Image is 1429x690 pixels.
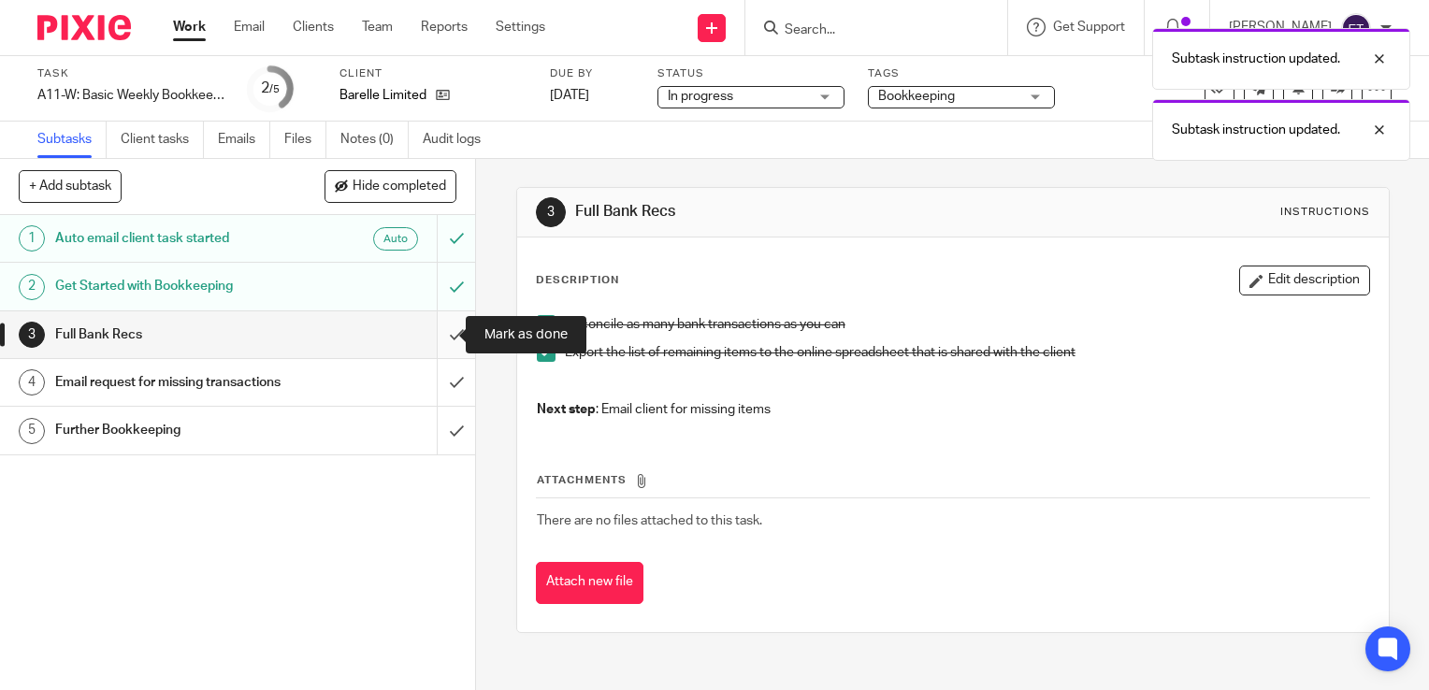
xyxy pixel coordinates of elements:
a: Team [362,18,393,36]
a: Notes (0) [340,122,409,158]
div: 4 [19,369,45,395]
h1: Full Bank Recs [575,202,992,222]
p: Description [536,273,619,288]
label: Task [37,66,224,81]
p: Export the list of remaining items to the online spreadsheet that is shared with the client [565,343,1369,362]
h1: Auto email client task started [55,224,297,252]
span: In progress [668,90,733,103]
a: Work [173,18,206,36]
a: Emails [218,122,270,158]
label: Status [657,66,844,81]
div: 3 [536,197,566,227]
a: Client tasks [121,122,204,158]
label: Due by [550,66,634,81]
span: Hide completed [353,180,446,194]
a: Audit logs [423,122,495,158]
div: Auto [373,227,418,251]
img: svg%3E [1341,13,1371,43]
a: Subtasks [37,122,107,158]
h1: Get Started with Bookkeeping [55,272,297,300]
div: A11-W: Basic Weekly Bookkeeping [37,86,224,105]
p: Subtask instruction updated. [1172,50,1340,68]
span: Attachments [537,475,627,485]
p: Subtask instruction updated. [1172,121,1340,139]
p: Barelle Limited [339,86,426,105]
div: 2 [261,78,280,99]
label: Client [339,66,527,81]
span: [DATE] [550,89,589,102]
a: Settings [496,18,545,36]
a: Reports [421,18,468,36]
p: : Email client for missing items [537,400,1369,419]
button: Attach new file [536,562,643,604]
a: Clients [293,18,334,36]
div: Instructions [1280,205,1370,220]
strong: Next step [537,403,596,416]
img: Pixie [37,15,131,40]
p: Reconcile as many bank transactions as you can [565,315,1369,334]
a: Email [234,18,265,36]
button: + Add subtask [19,170,122,202]
div: 2 [19,274,45,300]
div: 3 [19,322,45,348]
small: /5 [269,84,280,94]
span: There are no files attached to this task. [537,514,762,527]
a: Files [284,122,326,158]
div: 5 [19,418,45,444]
h1: Full Bank Recs [55,321,297,349]
button: Hide completed [325,170,456,202]
button: Edit description [1239,266,1370,295]
h1: Further Bookkeeping [55,416,297,444]
h1: Email request for missing transactions [55,368,297,396]
div: 1 [19,225,45,252]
